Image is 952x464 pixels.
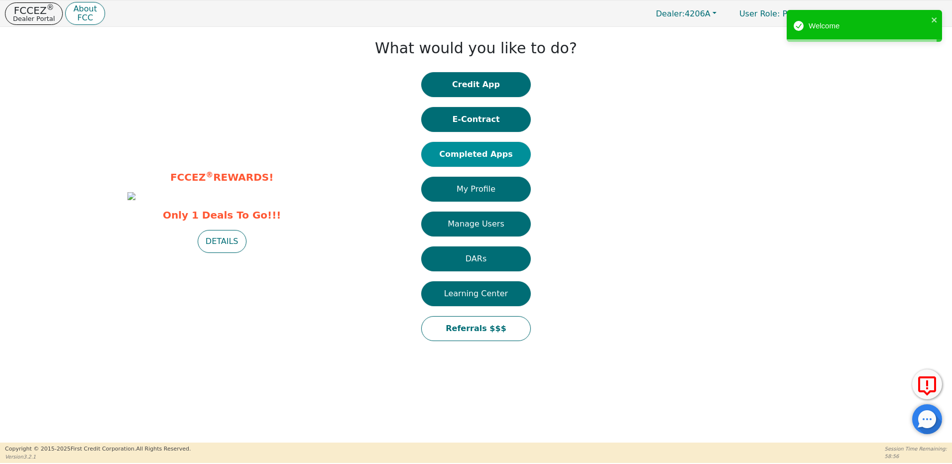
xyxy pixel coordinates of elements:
button: AboutFCC [65,2,105,25]
p: Copyright © 2015- 2025 First Credit Corporation. [5,445,191,454]
span: Dealer: [656,9,685,18]
button: Report Error to FCC [912,369,942,399]
p: About [73,5,97,13]
p: Primary [729,4,823,23]
div: Welcome [809,20,928,32]
button: close [931,14,938,25]
button: Manage Users [421,212,531,236]
span: Only 1 Deals To Go!!! [127,208,317,223]
sup: ® [47,3,54,12]
p: Dealer Portal [13,15,55,22]
button: DARs [421,246,531,271]
p: Version 3.2.1 [5,453,191,461]
button: Learning Center [421,281,531,306]
h1: What would you like to do? [375,39,577,57]
button: FCCEZ®Dealer Portal [5,2,63,25]
button: DETAILS [198,230,246,253]
button: Dealer:4206A [645,6,727,21]
span: All Rights Reserved. [136,446,191,452]
img: 6ecbbf3f-082f-4549-afd8-66bb7d903ddb [127,192,135,200]
button: E-Contract [421,107,531,132]
sup: ® [206,170,213,179]
button: Referrals $$$ [421,316,531,341]
span: 4206A [656,9,711,18]
button: My Profile [421,177,531,202]
p: FCCEZ REWARDS! [127,170,317,185]
p: FCC [73,14,97,22]
p: FCCEZ [13,5,55,15]
button: 4206A:[PERSON_NAME] [826,6,947,21]
button: Credit App [421,72,531,97]
p: Session Time Remaining: [885,445,947,453]
a: User Role: Primary [729,4,823,23]
span: User Role : [739,9,780,18]
p: 58:56 [885,453,947,460]
button: Completed Apps [421,142,531,167]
